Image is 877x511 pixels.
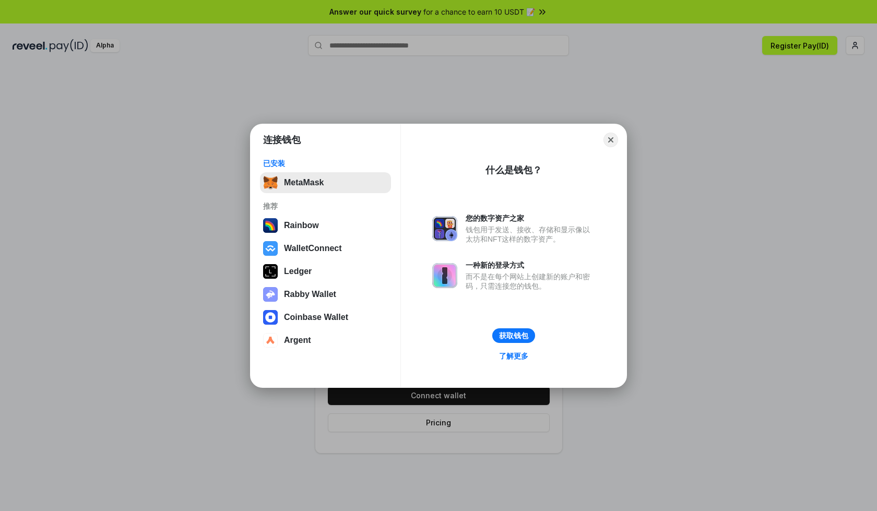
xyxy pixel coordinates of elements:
[260,284,391,305] button: Rabby Wallet
[284,336,311,345] div: Argent
[493,349,535,363] a: 了解更多
[432,263,457,288] img: svg+xml,%3Csvg%20xmlns%3D%22http%3A%2F%2Fwww.w3.org%2F2000%2Fsvg%22%20fill%3D%22none%22%20viewBox...
[263,264,278,279] img: svg+xml,%3Csvg%20xmlns%3D%22http%3A%2F%2Fwww.w3.org%2F2000%2Fsvg%22%20width%3D%2228%22%20height%3...
[260,261,391,282] button: Ledger
[485,164,542,176] div: 什么是钱包？
[466,260,595,270] div: 一种新的登录方式
[284,221,319,230] div: Rainbow
[263,134,301,146] h1: 连接钱包
[499,351,528,361] div: 了解更多
[492,328,535,343] button: 获取钱包
[284,313,348,322] div: Coinbase Wallet
[260,238,391,259] button: WalletConnect
[263,241,278,256] img: svg+xml,%3Csvg%20width%3D%2228%22%20height%3D%2228%22%20viewBox%3D%220%200%2028%2028%22%20fill%3D...
[263,201,388,211] div: 推荐
[284,178,324,187] div: MetaMask
[466,213,595,223] div: 您的数字资产之家
[260,307,391,328] button: Coinbase Wallet
[284,290,336,299] div: Rabby Wallet
[260,172,391,193] button: MetaMask
[263,310,278,325] img: svg+xml,%3Csvg%20width%3D%2228%22%20height%3D%2228%22%20viewBox%3D%220%200%2028%2028%22%20fill%3D...
[263,175,278,190] img: svg+xml,%3Csvg%20fill%3D%22none%22%20height%3D%2233%22%20viewBox%3D%220%200%2035%2033%22%20width%...
[260,330,391,351] button: Argent
[466,272,595,291] div: 而不是在每个网站上创建新的账户和密码，只需连接您的钱包。
[284,267,312,276] div: Ledger
[432,216,457,241] img: svg+xml,%3Csvg%20xmlns%3D%22http%3A%2F%2Fwww.w3.org%2F2000%2Fsvg%22%20fill%3D%22none%22%20viewBox...
[284,244,342,253] div: WalletConnect
[466,225,595,244] div: 钱包用于发送、接收、存储和显示像以太坊和NFT这样的数字资产。
[263,218,278,233] img: svg+xml,%3Csvg%20width%3D%22120%22%20height%3D%22120%22%20viewBox%3D%220%200%20120%20120%22%20fil...
[263,287,278,302] img: svg+xml,%3Csvg%20xmlns%3D%22http%3A%2F%2Fwww.w3.org%2F2000%2Fsvg%22%20fill%3D%22none%22%20viewBox...
[499,331,528,340] div: 获取钱包
[263,333,278,348] img: svg+xml,%3Csvg%20width%3D%2228%22%20height%3D%2228%22%20viewBox%3D%220%200%2028%2028%22%20fill%3D...
[263,159,388,168] div: 已安装
[260,215,391,236] button: Rainbow
[603,133,618,147] button: Close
